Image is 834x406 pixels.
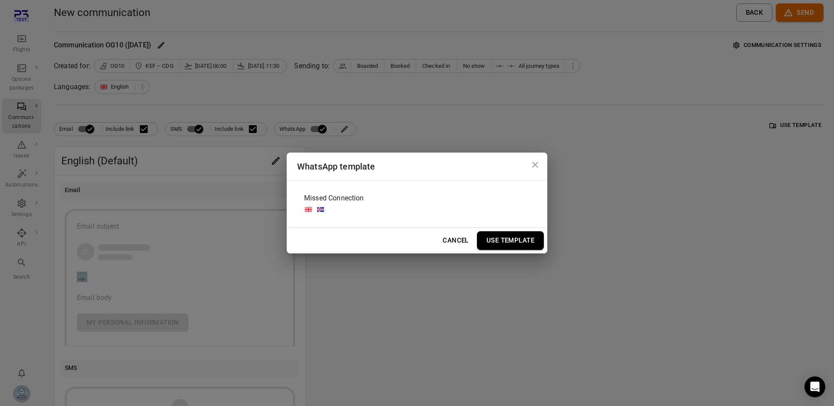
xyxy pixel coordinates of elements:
button: Use Template [477,231,544,250]
span: Missed Connection [304,193,364,203]
button: Cancel [438,231,473,250]
h2: WhatsApp template [287,153,547,180]
div: Open Intercom Messenger [804,376,825,397]
div: Missed Connection [297,188,537,220]
button: Close dialog [526,156,544,173]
